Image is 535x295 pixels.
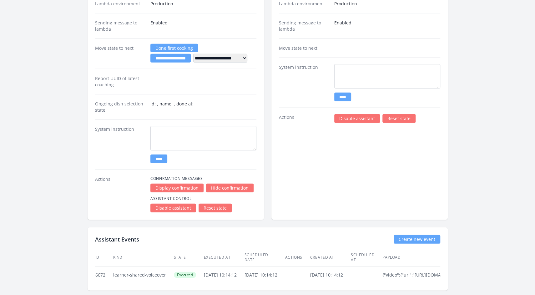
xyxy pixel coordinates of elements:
th: ID [95,249,113,267]
dt: System instruction [279,64,329,101]
a: Reset state [382,114,416,123]
h4: Assistant Control [150,196,256,201]
dt: Actions [279,114,329,123]
th: Actions [285,249,310,267]
td: {"video":{"url":"[URL][DOMAIN_NAME]"}} [382,267,474,283]
dt: Move state to next [95,45,145,63]
a: Disable assistant [150,204,196,212]
td: [DATE] 10:14:12 [244,267,285,283]
dd: Enabled [150,20,256,32]
th: Kind [113,249,174,267]
dt: Sending message to lambda [95,20,145,32]
dt: Move state to next [279,45,329,51]
td: [DATE] 10:14:12 [310,267,351,283]
span: Executed [174,272,196,278]
a: Display confirmation [150,184,204,192]
dd: Production [150,1,256,7]
th: Created at [310,249,351,267]
h2: Assistant Events [95,235,139,244]
th: State [174,249,204,267]
dd: Production [334,1,440,7]
a: Done first cooking [150,44,198,52]
dt: Report UUID of latest coaching [95,75,145,88]
dt: Lambda environment [279,1,329,7]
th: Scheduled date [244,249,285,267]
th: Payload [382,249,474,267]
a: Create new event [394,235,440,244]
td: 6672 [95,267,113,283]
dt: Ongoing dish selection state [95,101,145,113]
dt: Lambda environment [95,1,145,7]
dt: System instruction [95,126,145,163]
dt: Sending message to lambda [279,20,329,32]
a: Disable assistant [334,114,380,123]
a: Reset state [199,204,232,212]
td: learner-shared-voiceover [113,267,174,283]
dd: Enabled [334,20,440,32]
td: [DATE] 10:14:12 [204,267,244,283]
h4: Confirmation Messages [150,176,256,181]
th: Executed at [204,249,244,267]
dt: Actions [95,176,145,212]
a: Hide confirmation [206,184,254,192]
dd: id: , name: , done at: [150,101,256,113]
th: Scheduled at [351,249,382,267]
